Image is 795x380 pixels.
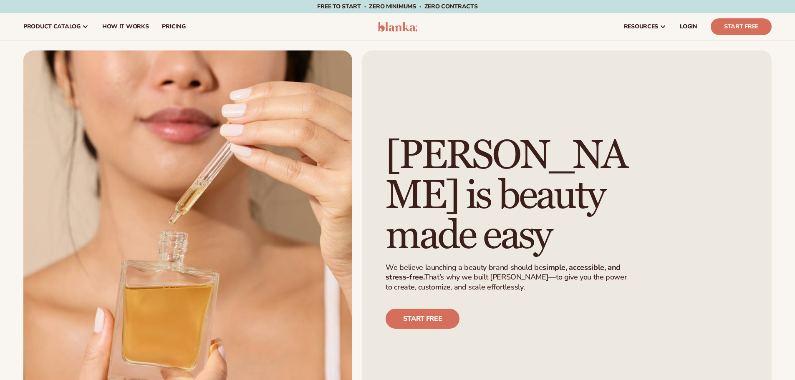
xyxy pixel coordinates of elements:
[617,13,673,40] a: resources
[673,13,704,40] a: LOGIN
[378,22,417,32] img: logo
[96,13,156,40] a: How It Works
[17,13,96,40] a: product catalog
[317,3,477,10] span: Free to start · ZERO minimums · ZERO contracts
[162,23,185,30] span: pricing
[102,23,149,30] span: How It Works
[386,263,634,292] p: We believe launching a beauty brand should be That’s why we built [PERSON_NAME]—to give you the p...
[155,13,192,40] a: pricing
[386,136,639,256] h1: [PERSON_NAME] is beauty made easy
[711,18,772,35] a: Start Free
[386,262,621,282] strong: simple, accessible, and stress-free.
[624,23,658,30] span: resources
[23,23,81,30] span: product catalog
[680,23,697,30] span: LOGIN
[386,309,459,329] a: Start free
